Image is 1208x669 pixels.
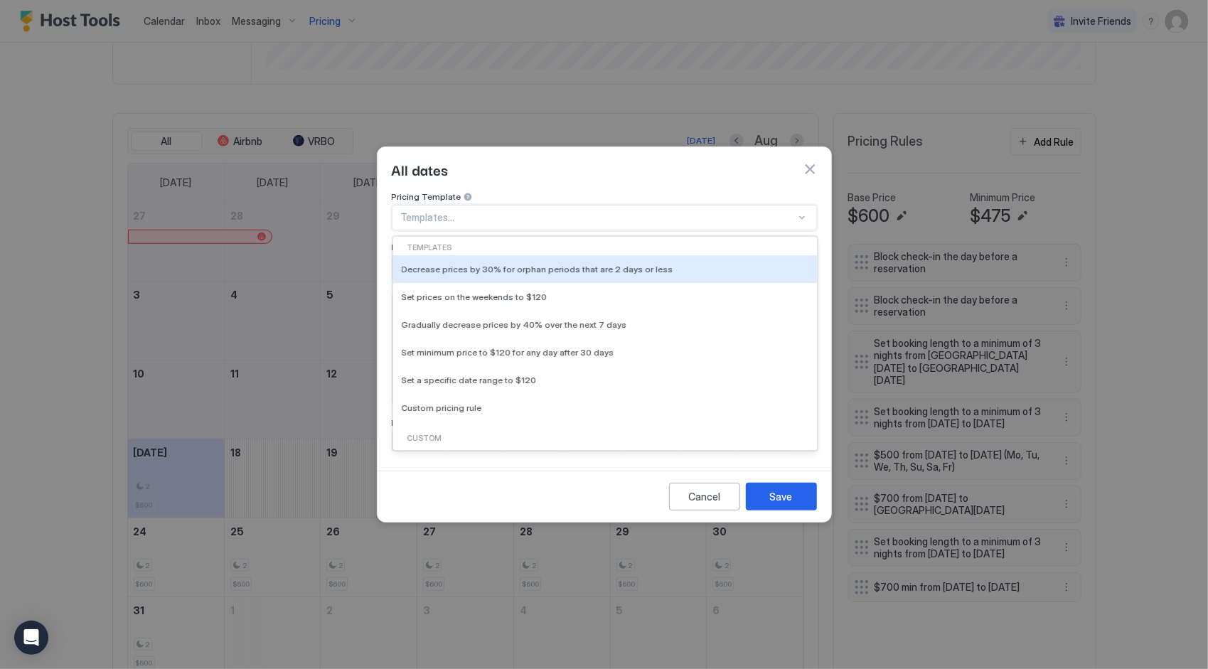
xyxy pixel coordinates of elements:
div: Open Intercom Messenger [14,621,48,655]
span: Custom pricing rule [402,402,482,413]
span: Set a specific date range to $120 [402,375,537,385]
div: Save [770,489,793,504]
span: Pricing Template [392,191,461,202]
span: Gradually decrease prices by 40% over the next 7 days [402,319,627,330]
span: Decrease prices by 30% for orphan periods that are 2 days or less [402,264,673,274]
button: Cancel [669,483,740,510]
span: Set prices on the weekends to $120 [402,291,547,302]
span: Days of the week [392,417,461,428]
span: Set minimum price to $120 for any day after 30 days [402,347,614,358]
span: All dates [392,159,449,180]
button: Save [746,483,817,510]
div: Custom [399,433,811,444]
div: Templates [399,242,811,254]
div: Cancel [688,489,720,504]
span: Rule Type [392,242,432,252]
